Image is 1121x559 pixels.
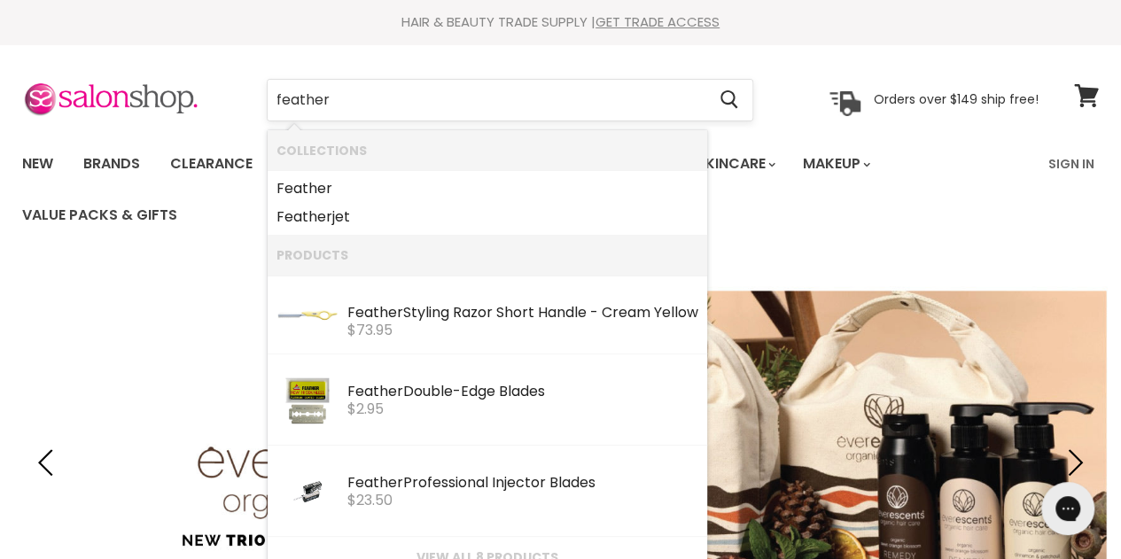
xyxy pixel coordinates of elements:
img: feather-29.webp [276,284,339,346]
button: Previous [31,445,66,480]
a: Brands [70,145,153,182]
span: $73.95 [347,320,393,340]
a: jet [276,203,698,231]
div: Styling Razor Short Handle - Cream Yellow [347,305,698,323]
span: $23.50 [347,490,393,510]
a: Clearance [157,145,266,182]
b: Feather [276,206,332,227]
a: Makeup [790,145,881,182]
b: Feather [347,381,403,401]
li: Collections: Feather [268,170,707,203]
div: Double-Edge Blades [347,384,698,402]
li: Products: Feather Professional Injector Blades [268,446,707,537]
button: Next [1055,445,1090,480]
input: Search [268,80,705,120]
b: Feather [276,178,332,198]
a: Sign In [1038,145,1105,182]
img: Feather-Professional-Blade_200x.jpg [283,454,332,529]
li: Collections: Featherjet [268,203,707,236]
div: Professional Injector Blades [347,475,698,493]
span: $2.95 [347,399,384,419]
a: GET TRADE ACCESS [596,12,720,31]
b: Feather [347,302,403,322]
form: Product [267,79,753,121]
li: Collections [268,130,707,170]
button: Search [705,80,752,120]
img: Feather-Double-Sided-Razor-_Yellow-_-Black_200x.jpg [283,363,332,438]
li: Products: Feather Double-Edge Blades [268,354,707,446]
iframe: Gorgias live chat messenger [1032,476,1103,541]
p: Orders over $149 ship free! [874,91,1039,107]
a: Skincare [683,145,786,182]
a: New [9,145,66,182]
ul: Main menu [9,138,1038,241]
li: Products: Feather Styling Razor Short Handle - Cream Yellow [268,276,707,354]
li: Products [268,235,707,275]
b: Feather [347,472,403,493]
a: Value Packs & Gifts [9,197,191,234]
